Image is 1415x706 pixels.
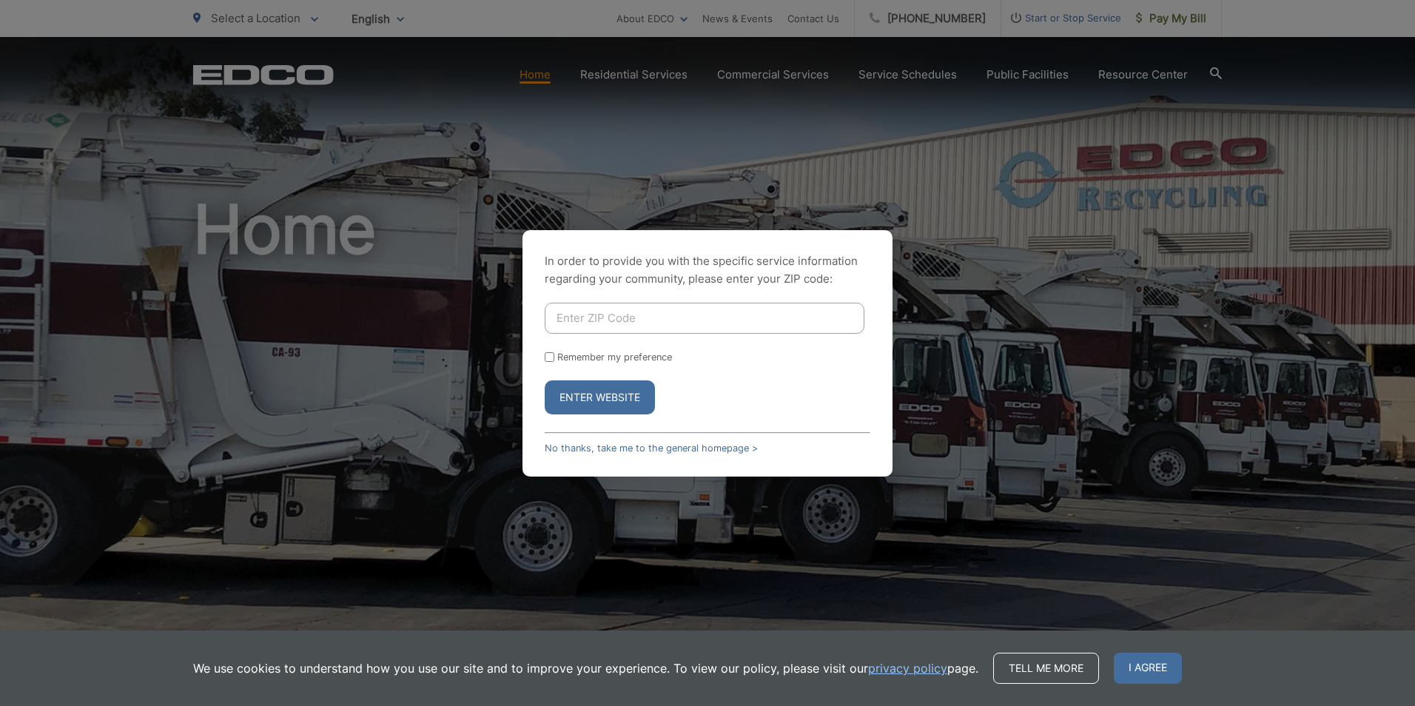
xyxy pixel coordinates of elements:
button: Enter Website [545,380,655,414]
a: Tell me more [993,653,1099,684]
p: In order to provide you with the specific service information regarding your community, please en... [545,252,870,288]
input: Enter ZIP Code [545,303,864,334]
label: Remember my preference [557,352,672,363]
a: No thanks, take me to the general homepage > [545,443,758,454]
a: privacy policy [868,659,947,677]
p: We use cookies to understand how you use our site and to improve your experience. To view our pol... [193,659,978,677]
span: I agree [1114,653,1182,684]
